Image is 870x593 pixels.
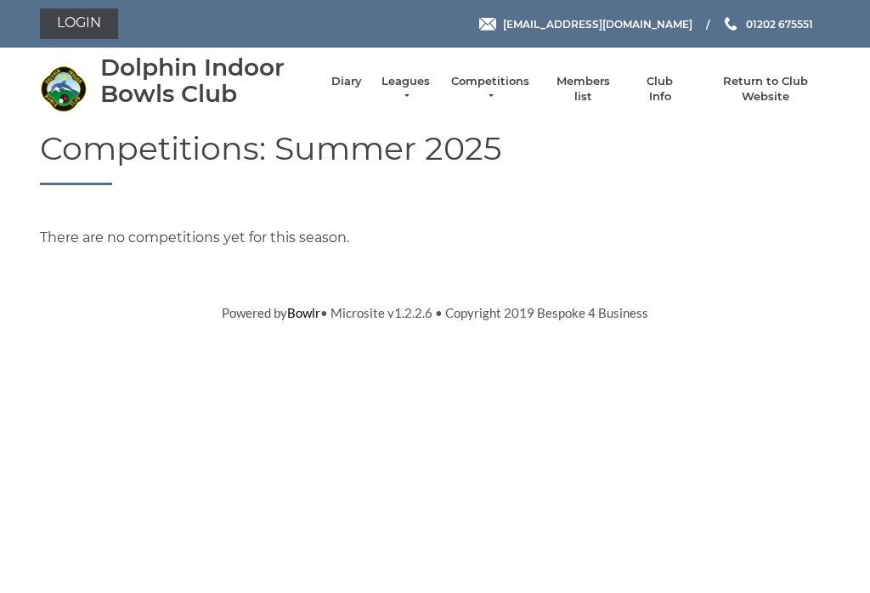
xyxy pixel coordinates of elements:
span: Powered by • Microsite v1.2.2.6 • Copyright 2019 Bespoke 4 Business [222,305,648,320]
a: Leagues [379,74,432,104]
a: Club Info [636,74,685,104]
a: Diary [331,74,362,89]
img: Phone us [725,17,737,31]
h1: Competitions: Summer 2025 [40,131,830,186]
img: Dolphin Indoor Bowls Club [40,65,87,112]
a: Members list [547,74,618,104]
a: Competitions [449,74,531,104]
a: Login [40,8,118,39]
div: There are no competitions yet for this season. [27,228,843,248]
a: Phone us 01202 675551 [722,16,813,32]
a: Email [EMAIL_ADDRESS][DOMAIN_NAME] [479,16,692,32]
img: Email [479,18,496,31]
a: Return to Club Website [702,74,830,104]
a: Bowlr [287,305,320,320]
span: [EMAIL_ADDRESS][DOMAIN_NAME] [503,17,692,30]
span: 01202 675551 [746,17,813,30]
div: Dolphin Indoor Bowls Club [100,54,314,107]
